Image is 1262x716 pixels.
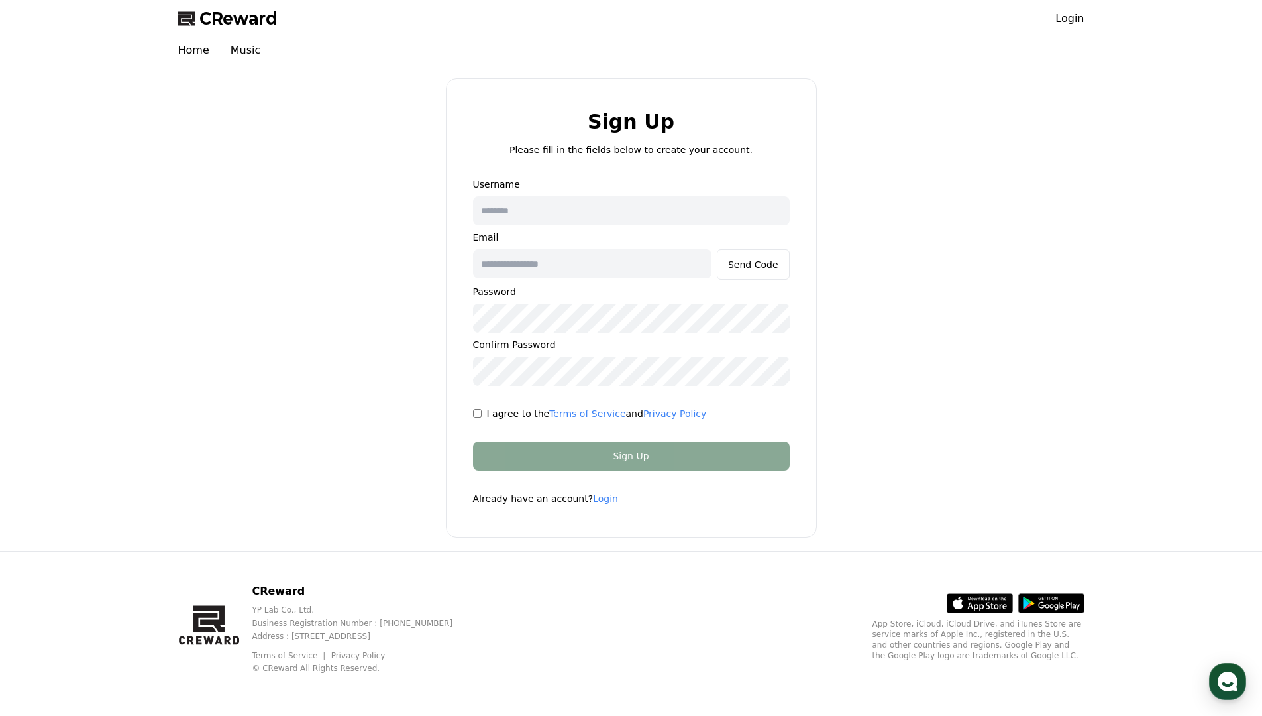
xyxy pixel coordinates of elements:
p: Username [473,178,790,191]
p: © CReward All Rights Reserved. [252,663,474,674]
p: Password [473,285,790,298]
p: Business Registration Number : [PHONE_NUMBER] [252,618,474,628]
a: CReward [178,8,278,29]
p: Already have an account? [473,492,790,505]
a: Login [1055,11,1084,27]
a: Privacy Policy [643,408,706,419]
p: Email [473,231,790,244]
h2: Sign Up [588,111,674,133]
p: I agree to the and [487,407,707,420]
a: Terms of Service [549,408,625,419]
a: Settings [171,420,254,453]
button: Sign Up [473,442,790,471]
span: Home [34,440,57,451]
div: Sign Up [500,449,763,463]
span: CReward [199,8,278,29]
a: Music [220,37,272,64]
p: Please fill in the fields below to create your account. [509,143,753,156]
a: Terms of Service [252,651,327,660]
a: Home [4,420,87,453]
p: CReward [252,583,474,599]
a: Privacy Policy [331,651,386,660]
a: Messages [87,420,171,453]
span: Messages [110,441,149,451]
p: App Store, iCloud, iCloud Drive, and iTunes Store are service marks of Apple Inc., registered in ... [872,619,1084,661]
a: Home [168,37,220,64]
p: Confirm Password [473,338,790,351]
p: Address : [STREET_ADDRESS] [252,631,474,642]
a: Login [593,493,618,504]
span: Settings [196,440,229,451]
div: Send Code [728,258,778,271]
p: YP Lab Co., Ltd. [252,605,474,615]
button: Send Code [717,249,790,280]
